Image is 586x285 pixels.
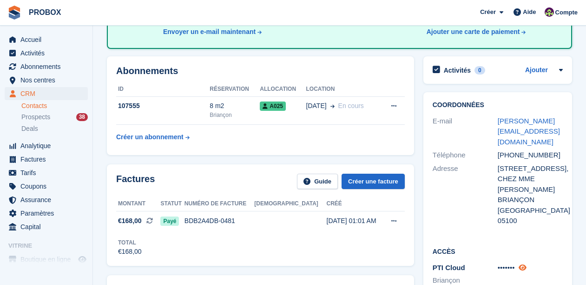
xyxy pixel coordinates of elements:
[555,8,578,17] span: Compte
[210,82,260,97] th: Réservation
[20,60,76,73] span: Abonnements
[116,132,184,142] div: Créer un abonnement
[5,33,88,46] a: menu
[433,102,563,109] h2: Coordonnées
[163,27,256,37] div: Envoyer un e-mail maintenant
[116,197,160,211] th: Montant
[20,33,76,46] span: Accueil
[5,220,88,233] a: menu
[327,216,383,226] div: [DATE] 01:01 AM
[160,197,184,211] th: Statut
[20,253,76,266] span: Boutique en ligne
[5,153,88,166] a: menu
[20,139,76,152] span: Analytique
[21,124,88,134] a: Deals
[480,7,496,17] span: Créer
[433,264,465,271] span: PTI Cloud
[116,82,210,97] th: ID
[20,180,76,193] span: Coupons
[21,124,38,133] span: Deals
[498,150,563,161] div: [PHONE_NUMBER]
[5,207,88,220] a: menu
[498,163,563,195] div: [STREET_ADDRESS], CHEZ MME [PERSON_NAME]
[20,207,76,220] span: Paramètres
[423,27,527,37] a: Ajouter une carte de paiement
[77,254,88,265] a: Boutique d'aperçu
[210,111,260,119] div: Briançon
[433,116,498,148] div: E-mail
[8,241,92,251] span: Vitrine
[498,216,563,226] div: 05100
[525,65,548,76] a: Ajouter
[342,174,405,189] a: Créer une facture
[433,150,498,161] div: Téléphone
[474,66,485,75] div: 0
[5,87,88,100] a: menu
[184,216,254,226] div: BDB2A4DB-0481
[498,195,563,205] div: BRIANÇON
[5,180,88,193] a: menu
[260,82,306,97] th: Allocation
[20,87,76,100] span: CRM
[20,166,76,179] span: Tarifs
[306,101,327,111] span: [DATE]
[523,7,536,17] span: Aide
[7,6,21,20] img: stora-icon-8386f47178a22dfd0bd8f6a31ec36ba5ce8667c1dd55bd0f319d3a0aa187defe.svg
[25,5,65,20] a: PROBOX
[444,66,471,75] h2: Activités
[116,101,210,111] div: 107555
[498,264,515,271] span: •••••••
[297,174,338,189] a: Guide
[76,113,88,121] div: 38
[5,60,88,73] a: menu
[433,163,498,226] div: Adresse
[5,166,88,179] a: menu
[116,174,155,189] h2: Factures
[118,238,142,247] div: Total
[210,101,260,111] div: 8 m2
[160,217,179,226] span: Payé
[184,197,254,211] th: Numéro de facture
[545,7,554,17] img: Jackson Collins
[116,129,190,146] a: Créer un abonnement
[20,220,76,233] span: Capital
[5,139,88,152] a: menu
[427,27,520,37] div: Ajouter une carte de paiement
[20,74,76,87] span: Nos centres
[20,47,76,60] span: Activités
[5,47,88,60] a: menu
[20,193,76,206] span: Assurance
[433,246,563,256] h2: Accès
[21,112,88,122] a: Prospects 38
[5,74,88,87] a: menu
[21,113,50,122] span: Prospects
[20,153,76,166] span: Factures
[21,102,88,110] a: Contacts
[498,117,560,146] a: [PERSON_NAME][EMAIL_ADDRESS][DOMAIN_NAME]
[260,102,286,111] span: A025
[5,193,88,206] a: menu
[338,102,364,109] span: En cours
[306,82,380,97] th: Location
[118,216,142,226] span: €168,00
[5,253,88,266] a: menu
[118,247,142,257] div: €168,00
[254,197,326,211] th: [DEMOGRAPHIC_DATA]
[498,205,563,216] div: [GEOGRAPHIC_DATA]
[116,66,405,76] h2: Abonnements
[327,197,383,211] th: Créé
